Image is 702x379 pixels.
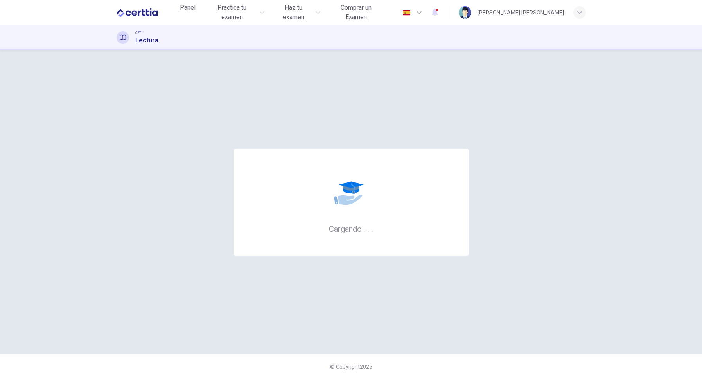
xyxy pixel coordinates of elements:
h6: . [371,222,373,235]
img: es [402,10,411,16]
span: © Copyright 2025 [330,364,372,370]
span: Haz tu examen [274,3,313,22]
img: CERTTIA logo [117,5,158,20]
span: Panel [180,3,196,13]
span: CET1 [135,30,143,36]
h1: Lectura [135,36,158,45]
h6: . [363,222,366,235]
img: Profile picture [459,6,471,19]
h6: . [367,222,370,235]
a: Panel [175,1,200,24]
button: Panel [175,1,200,15]
a: CERTTIA logo [117,5,176,20]
h6: Cargando [329,224,373,234]
button: Comprar un Examen [327,1,386,24]
button: Practica tu examen [203,1,268,24]
div: [PERSON_NAME] [PERSON_NAME] [478,8,564,17]
span: Comprar un Examen [330,3,382,22]
span: Practica tu examen [206,3,257,22]
button: Haz tu examen [271,1,323,24]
